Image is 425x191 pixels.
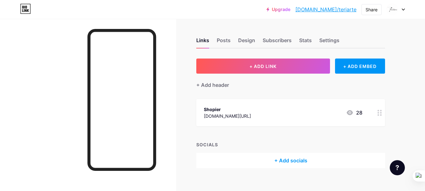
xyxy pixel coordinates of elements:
[196,37,209,48] div: Links
[217,37,231,48] div: Posts
[204,113,251,119] div: [DOMAIN_NAME][URL]
[386,3,398,15] img: teriarte
[263,37,292,48] div: Subscribers
[196,81,229,89] div: + Add header
[266,7,290,12] a: Upgrade
[299,37,312,48] div: Stats
[204,106,251,113] div: Shopier
[196,153,385,168] div: + Add socials
[249,64,277,69] span: + ADD LINK
[238,37,255,48] div: Design
[196,59,330,74] button: + ADD LINK
[366,6,377,13] div: Share
[346,109,362,116] div: 28
[295,6,356,13] a: [DOMAIN_NAME]/teriarte
[335,59,385,74] div: + ADD EMBED
[196,141,385,148] div: SOCIALS
[319,37,339,48] div: Settings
